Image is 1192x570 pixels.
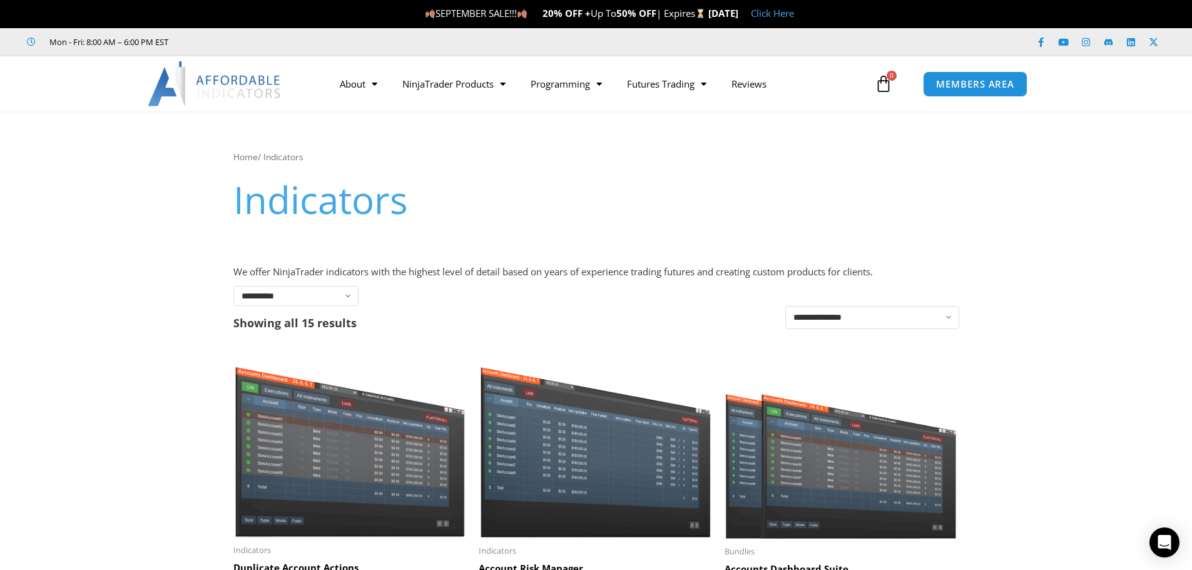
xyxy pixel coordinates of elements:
span: Mon - Fri: 8:00 AM – 6:00 PM EST [46,34,168,49]
p: We offer NinjaTrader indicators with the highest level of detail based on years of experience tra... [233,263,959,281]
div: Open Intercom Messenger [1149,527,1179,557]
iframe: Customer reviews powered by Trustpilot [186,36,374,48]
strong: [DATE] [708,7,738,19]
a: 0 [856,66,911,102]
nav: Breadcrumb [233,149,959,165]
img: 🍂 [517,9,527,18]
nav: Menu [327,69,872,98]
a: NinjaTrader Products [390,69,518,98]
p: Showing all 15 results [233,317,357,328]
span: MEMBERS AREA [936,79,1014,89]
span: Indicators [233,545,467,556]
img: Accounts Dashboard Suite [725,352,958,538]
img: ⌛ [696,9,705,18]
a: Click Here [751,7,794,19]
a: Programming [518,69,614,98]
strong: 20% OFF + [543,7,591,19]
span: SEPTEMBER SALE!!! Up To | Expires [425,7,708,19]
a: Futures Trading [614,69,719,98]
a: About [327,69,390,98]
span: Indicators [479,546,712,556]
span: 0 [887,71,897,81]
select: Shop order [785,306,959,329]
strong: 50% OFF [616,7,656,19]
img: Account Risk Manager [479,352,712,538]
img: 🍂 [425,9,435,18]
img: LogoAI | Affordable Indicators – NinjaTrader [148,61,282,106]
a: Home [233,151,258,163]
a: Reviews [719,69,779,98]
a: MEMBERS AREA [923,71,1027,97]
h1: Indicators [233,173,959,226]
span: Bundles [725,546,958,557]
img: Duplicate Account Actions [233,352,467,537]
